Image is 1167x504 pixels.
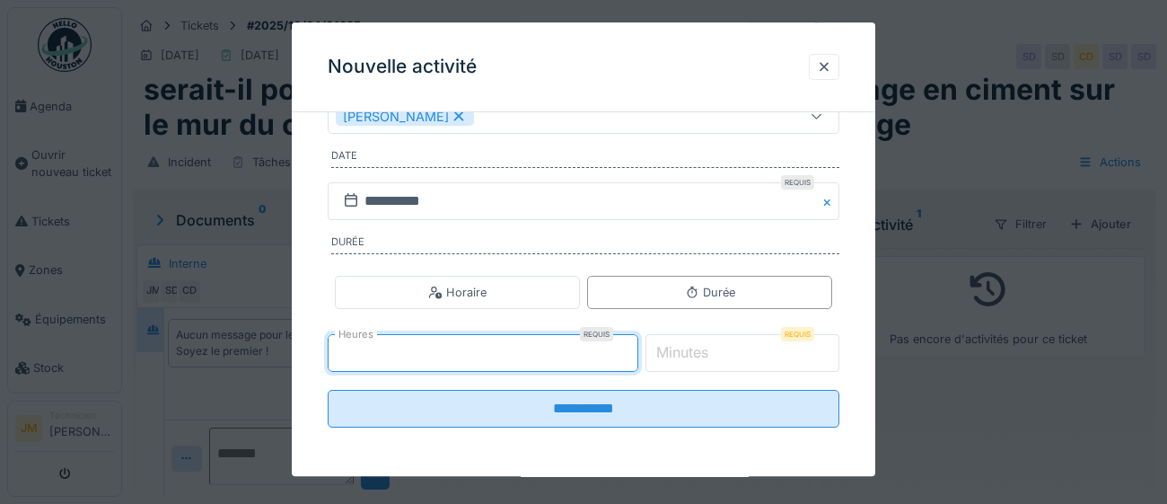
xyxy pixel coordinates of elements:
button: Close [820,183,839,221]
label: Heures [335,328,377,343]
div: Durée [685,284,735,301]
label: Durée [331,235,839,255]
label: Date [331,149,839,169]
div: Horaire [428,284,487,301]
div: [PERSON_NAME] [336,107,474,127]
div: Requis [781,176,814,190]
label: Minutes [653,342,712,364]
div: Requis [781,328,814,342]
div: Requis [580,328,613,342]
h3: Nouvelle activité [328,56,477,78]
